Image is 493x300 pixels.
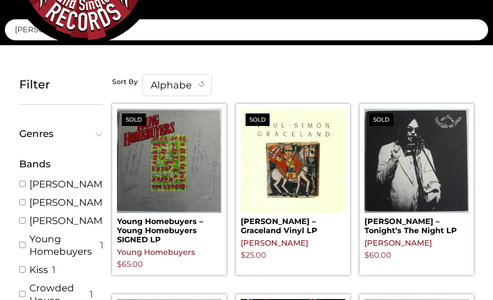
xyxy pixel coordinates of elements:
a: Young Homebuyers [117,248,195,257]
img: Young Homebuyers – Young Homebuyers SIGNED LP [117,109,221,213]
bdi: 65.00 [117,260,143,269]
span: Genres [19,129,98,138]
h5: Filter [19,78,103,92]
bdi: 60.00 [364,250,391,260]
h5: Sort By [112,78,138,87]
bdi: 25.00 [241,250,266,260]
a: Kiss [29,263,48,276]
h2: Young Homebuyers – Young Homebuyers SIGNED LP [117,213,221,245]
a: [PERSON_NAME] [29,214,112,227]
a: [PERSON_NAME] [29,178,112,190]
a: [PERSON_NAME] [29,196,112,209]
span: Alphabeticaly A-Z [143,75,211,96]
a: Sold[PERSON_NAME] – Tonight’s The Night LP [364,109,469,235]
span: $ [241,250,246,260]
img: Paul Simon – Graceland Vinyl LP [241,109,345,213]
a: SoldYoung Homebuyers – Young Homebuyers SIGNED LP [117,109,221,245]
span: $ [117,260,122,269]
span: Sold [122,113,146,126]
span: $ [364,250,369,260]
h2: [PERSON_NAME] – Graceland Vinyl LP [241,213,345,235]
a: Young Homebuyers [29,233,96,258]
button: Genres [19,129,103,138]
div: Bands [19,157,103,171]
span: Sold [246,113,270,126]
a: Sold[PERSON_NAME] – Graceland Vinyl LP [241,109,345,235]
span: 1 [52,263,55,276]
img: Neil Young – Tonight's The Night LP [364,109,469,213]
h2: [PERSON_NAME] – Tonight’s The Night LP [364,213,469,235]
a: [PERSON_NAME] [364,238,432,248]
a: [PERSON_NAME] [241,238,308,248]
span: Sold [369,113,393,126]
input: Search [5,19,488,40]
span: Alphabeticaly A-Z [143,74,212,96]
span: 1 [100,239,104,251]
